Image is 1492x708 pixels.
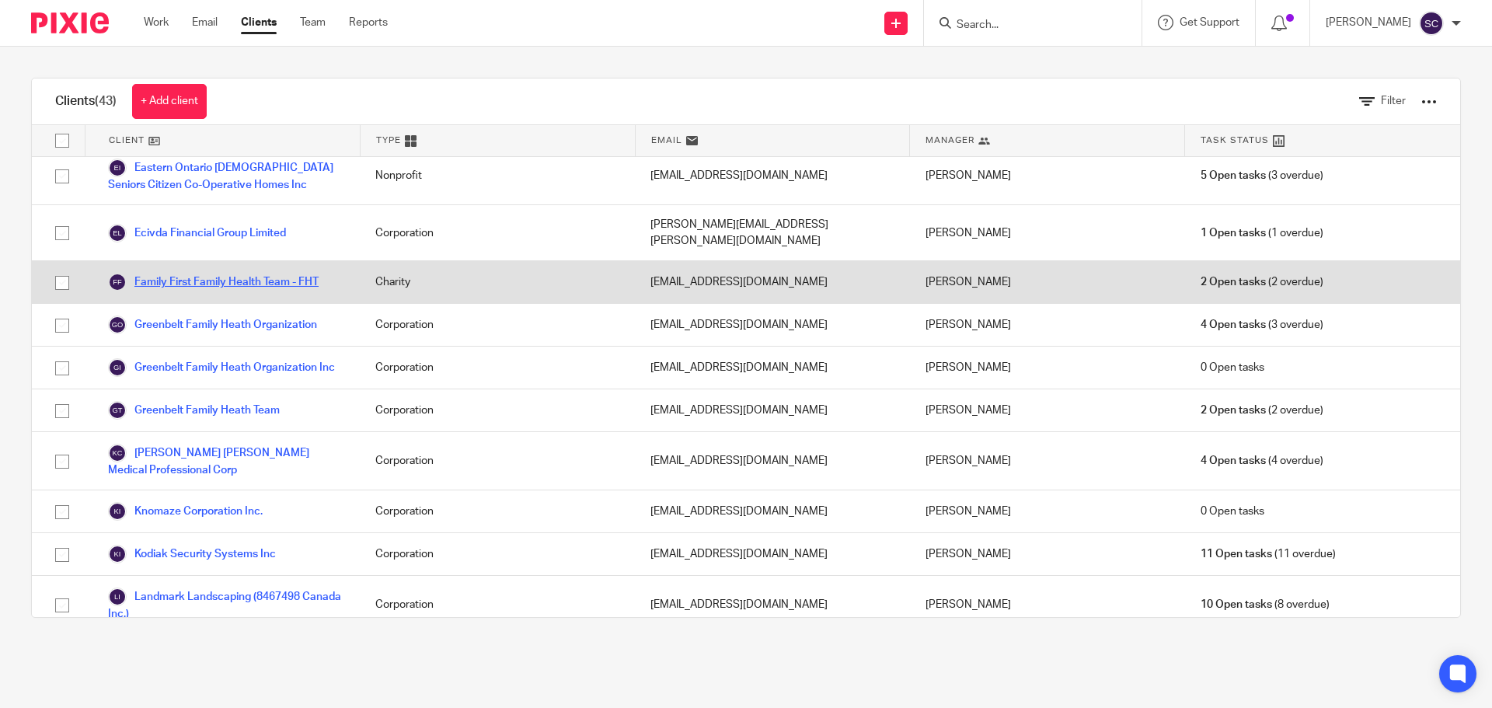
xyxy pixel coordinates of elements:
a: Reports [349,15,388,30]
span: 1 Open tasks [1201,225,1266,241]
span: Type [376,134,401,147]
span: Manager [926,134,974,147]
img: svg%3E [108,316,127,334]
img: svg%3E [108,273,127,291]
span: 4 Open tasks [1201,317,1266,333]
div: [PERSON_NAME] [910,205,1185,260]
div: [EMAIL_ADDRESS][DOMAIN_NAME] [635,147,910,204]
div: Corporation [360,533,635,575]
span: 2 Open tasks [1201,274,1266,290]
div: [PERSON_NAME][EMAIL_ADDRESS][PERSON_NAME][DOMAIN_NAME] [635,205,910,260]
span: (8 overdue) [1201,597,1330,612]
span: (4 overdue) [1201,453,1323,469]
a: Landmark Landscaping (8467498 Canada Inc.) [108,588,344,622]
div: [EMAIL_ADDRESS][DOMAIN_NAME] [635,576,910,633]
div: Corporation [360,304,635,346]
a: Family First Family Health Team - FHT [108,273,319,291]
span: Get Support [1180,17,1239,28]
div: Corporation [360,432,635,490]
a: Kodiak Security Systems Inc [108,545,276,563]
span: (1 overdue) [1201,225,1323,241]
div: [EMAIL_ADDRESS][DOMAIN_NAME] [635,533,910,575]
div: [EMAIL_ADDRESS][DOMAIN_NAME] [635,432,910,490]
div: Charity [360,261,635,303]
a: Greenbelt Family Heath Team [108,401,280,420]
div: Corporation [360,389,635,431]
div: [PERSON_NAME] [910,304,1185,346]
a: Greenbelt Family Heath Organization [108,316,317,334]
div: Corporation [360,205,635,260]
img: svg%3E [108,588,127,606]
span: (3 overdue) [1201,317,1323,333]
a: Email [192,15,218,30]
h1: Clients [55,93,117,110]
span: Task Status [1201,134,1269,147]
img: svg%3E [108,401,127,420]
span: (3 overdue) [1201,168,1323,183]
div: [PERSON_NAME] [910,490,1185,532]
img: svg%3E [108,502,127,521]
input: Search [955,19,1095,33]
div: [PERSON_NAME] [910,261,1185,303]
img: svg%3E [1419,11,1444,36]
span: (43) [95,95,117,107]
a: Ecivda Financial Group Limited [108,224,286,242]
a: Clients [241,15,277,30]
span: 10 Open tasks [1201,597,1272,612]
a: Knomaze Corporation Inc. [108,502,263,521]
span: 4 Open tasks [1201,453,1266,469]
div: [PERSON_NAME] [910,147,1185,204]
img: Pixie [31,12,109,33]
div: [EMAIL_ADDRESS][DOMAIN_NAME] [635,304,910,346]
div: [PERSON_NAME] [910,533,1185,575]
a: + Add client [132,84,207,119]
div: Corporation [360,490,635,532]
span: 0 Open tasks [1201,360,1264,375]
span: Filter [1381,96,1406,106]
span: 11 Open tasks [1201,546,1272,562]
a: Eastern Ontario [DEMOGRAPHIC_DATA] Seniors Citizen Co-Operative Homes Inc [108,159,344,193]
img: svg%3E [108,358,127,377]
div: [EMAIL_ADDRESS][DOMAIN_NAME] [635,347,910,389]
div: [PERSON_NAME] [910,347,1185,389]
div: [EMAIL_ADDRESS][DOMAIN_NAME] [635,490,910,532]
div: [PERSON_NAME] [910,389,1185,431]
div: [PERSON_NAME] [910,576,1185,633]
a: Greenbelt Family Heath Organization Inc [108,358,335,377]
div: [EMAIL_ADDRESS][DOMAIN_NAME] [635,261,910,303]
input: Select all [47,126,77,155]
span: 0 Open tasks [1201,504,1264,519]
span: (2 overdue) [1201,274,1323,290]
img: svg%3E [108,444,127,462]
div: [PERSON_NAME] [910,432,1185,490]
div: Nonprofit [360,147,635,204]
div: Corporation [360,576,635,633]
p: [PERSON_NAME] [1326,15,1411,30]
span: (2 overdue) [1201,403,1323,418]
img: svg%3E [108,545,127,563]
a: [PERSON_NAME] [PERSON_NAME] Medical Professional Corp [108,444,344,478]
div: Corporation [360,347,635,389]
div: [EMAIL_ADDRESS][DOMAIN_NAME] [635,389,910,431]
img: svg%3E [108,224,127,242]
span: Email [651,134,682,147]
span: 2 Open tasks [1201,403,1266,418]
span: 5 Open tasks [1201,168,1266,183]
span: (11 overdue) [1201,546,1336,562]
a: Work [144,15,169,30]
span: Client [109,134,145,147]
img: svg%3E [108,159,127,177]
a: Team [300,15,326,30]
